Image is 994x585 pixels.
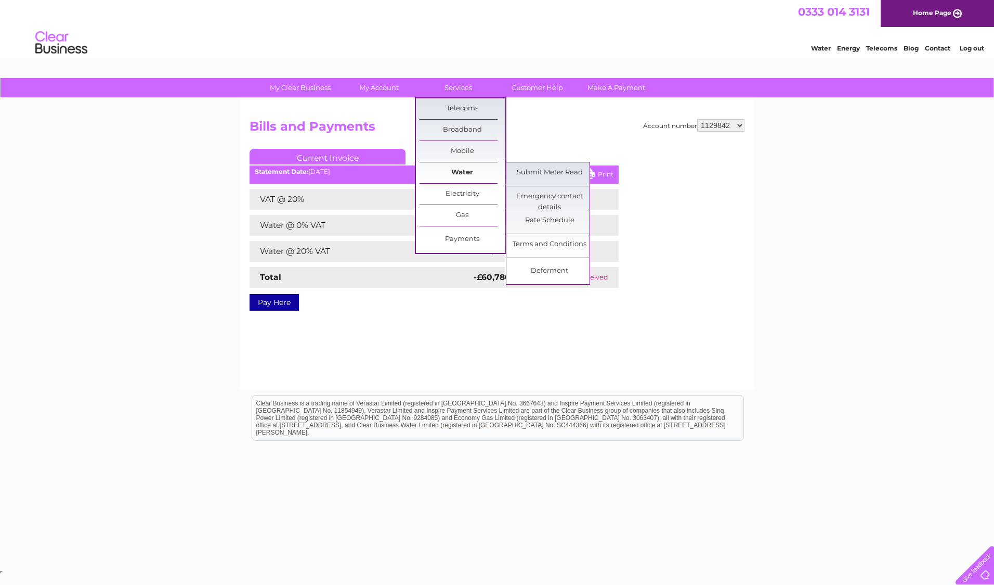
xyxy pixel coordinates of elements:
a: Contact [925,44,950,52]
td: Water @ 0% VAT [250,215,471,236]
a: Terms and Conditions [507,234,593,255]
a: Pay Here [250,294,299,311]
img: logo.png [35,27,88,59]
a: Mobile [420,141,505,162]
a: Customer Help [494,78,580,97]
a: Telecoms [420,98,505,119]
a: Print [582,168,613,183]
a: Electricity [420,184,505,205]
a: 0333 014 3131 [798,5,870,18]
a: My Clear Business [257,78,343,97]
a: Gas [420,205,505,226]
a: Submit Meter Read [507,162,593,183]
a: Log out [960,44,984,52]
a: Water [420,162,505,183]
td: Water @ 20% VAT [250,241,471,262]
a: Blog [904,44,919,52]
a: Rate Schedule [507,210,593,231]
a: Current Invoice [250,149,406,164]
a: Broadband [420,120,505,141]
a: Deferment [507,261,593,282]
a: Payments [420,229,505,250]
a: Energy [837,44,860,52]
div: [DATE] [250,168,619,175]
b: Statement Date: [255,168,308,175]
a: Services [415,78,501,97]
a: Water [811,44,831,52]
a: My Account [336,78,422,97]
a: Emergency contact details [507,186,593,207]
strong: -£60,780.41 [474,272,521,282]
div: Clear Business is a trading name of Verastar Limited (registered in [GEOGRAPHIC_DATA] No. 3667643... [252,6,743,50]
a: Make A Payment [573,78,659,97]
a: Telecoms [866,44,897,52]
h2: Bills and Payments [250,119,744,139]
td: VAT @ 20% [250,189,471,210]
div: Account number [643,119,744,132]
strong: Total [260,272,281,282]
